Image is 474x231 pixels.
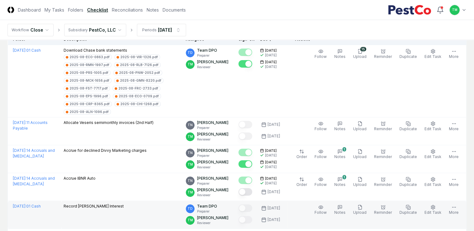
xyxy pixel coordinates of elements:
a: [DATE]:01 Cash [13,48,41,53]
p: Reviewer [197,137,228,142]
a: Checklist [87,7,108,13]
span: Follow [315,210,327,215]
span: TD [188,50,193,55]
button: More [448,148,460,161]
button: Upload [352,203,368,217]
p: [PERSON_NAME] [197,131,228,137]
p: Preparer [197,53,217,58]
div: 2025-08-RLB-7126.pdf [120,63,159,67]
a: 2025-08-CHI-1268.pdf [114,101,161,107]
a: [DATE]:01 Cash [13,204,41,208]
a: 2025-08-FST-7717.pdf [64,86,110,91]
div: 2025-08-FRC-2733.pdf [118,86,158,91]
span: Duplicate [399,126,417,131]
button: Upload [352,148,368,161]
span: TN [188,178,193,183]
span: TN [188,123,193,127]
a: 2025-08-FRC-2733.pdf [112,86,160,91]
span: TM [188,218,193,223]
a: 2025-08-ALN-1096.pdf [64,109,111,115]
a: Documents [163,7,186,13]
button: Duplicate [398,148,418,161]
img: PestCo logo [388,5,431,15]
button: Duplicate [398,203,418,217]
a: 2025-08-PRS-1005.pdf [64,70,111,75]
span: Reminder [374,154,392,159]
span: Reminder [374,182,392,187]
div: 2025-08-CHI-1268.pdf [120,102,159,106]
span: [DATE] : [13,148,26,153]
button: More [448,120,460,133]
div: [DATE] [268,205,280,211]
button: Follow [313,120,328,133]
div: 2025-08-RMN-1997.pdf [70,63,109,67]
button: Reminder [373,120,393,133]
a: Reconciliations [112,7,143,13]
p: Preparer [197,181,228,186]
div: 2025-08-ECO-0863.pdf [70,55,110,59]
a: [DATE]:11 Accounts Payable [13,120,48,131]
div: 2025-08-PRS-1005.pdf [70,70,108,75]
button: Notes [333,48,347,61]
span: Duplicate [399,210,417,215]
span: Upload [353,182,367,187]
div: 2025-08-GMN-8220.pdf [120,78,161,83]
span: Edit Task [425,210,441,215]
button: Mark complete [238,160,252,168]
div: 2025-08-EPS-1996.pdf [70,94,108,99]
p: Allocate Veseris semimonthly invoices (2nd Half) [64,120,154,126]
a: 2025-08-RMN-1997.pdf [64,62,112,68]
button: Mark complete [238,188,252,196]
button: Order [295,148,308,161]
button: 1Notes [333,176,347,189]
button: Reminder [373,176,393,189]
button: Periods[DATE] [137,24,186,36]
button: Follow [313,176,328,189]
div: [DATE] [268,217,280,223]
span: Upload [353,54,367,59]
button: TM [449,4,460,16]
span: Reminder [374,210,392,215]
div: 2025-08-CRP-8365.pdf [70,102,110,106]
span: Follow [315,182,327,187]
button: Mark complete [238,121,252,128]
span: Edit Task [425,126,441,131]
p: Download Chase bank statements [64,48,181,53]
p: Reviewer [197,221,228,225]
span: TM [188,134,193,139]
p: Record [PERSON_NAME] Interest [64,203,124,209]
button: Follow [313,48,328,61]
button: More [448,48,460,61]
a: [DATE]:14 Accruals and [MEDICAL_DATA] [13,148,55,158]
span: Reminder [374,126,392,131]
span: TM [188,190,193,195]
span: Upload [353,154,367,159]
button: Mark complete [238,204,252,212]
button: Mark complete [238,60,252,68]
span: [DATE] : [13,120,26,125]
span: TM [188,162,193,167]
button: More [448,203,460,217]
div: 2025-08-PNW-2052.pdf [119,70,160,75]
button: 1Notes [333,148,347,161]
span: [DATE] [265,176,277,181]
span: Follow [315,126,327,131]
span: TM [188,62,193,67]
button: Mark complete [238,149,252,156]
span: Edit Task [425,182,441,187]
a: 2025-08-RLB-7126.pdf [114,62,161,68]
div: 1 [342,175,346,179]
p: [PERSON_NAME] [197,215,228,221]
button: Notes [333,120,347,133]
div: 2025-08-ALN-1096.pdf [70,110,109,114]
p: Reviewer [197,193,228,198]
div: Subsidiary [68,27,88,33]
span: [DATE] [265,148,277,153]
button: Edit Task [423,120,443,133]
a: 2025-08-CRP-8365.pdf [64,101,112,107]
button: Reminder [373,203,393,217]
div: [DATE] [265,53,277,58]
a: 2025-08-PNW-2052.pdf [113,70,162,75]
p: Preparer [197,126,228,130]
div: [DATE] [265,165,277,169]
